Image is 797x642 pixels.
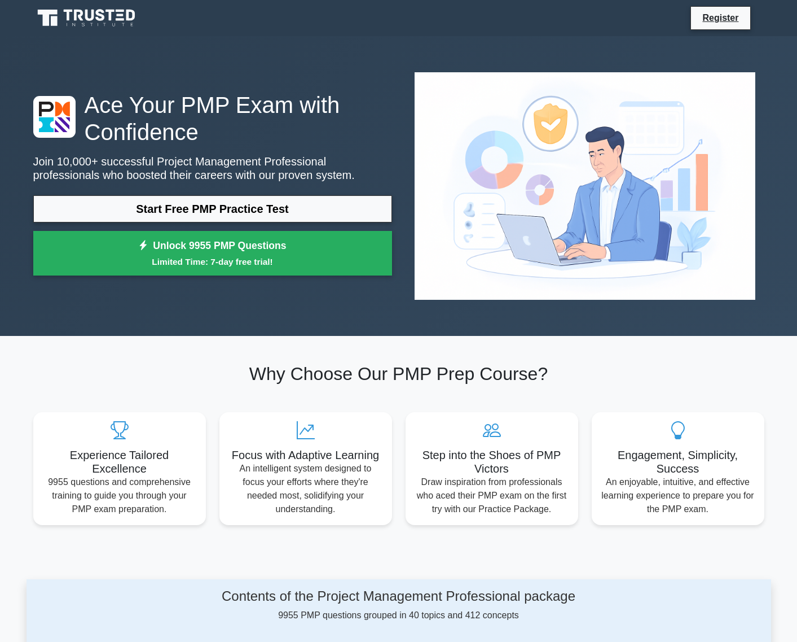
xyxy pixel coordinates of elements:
a: Start Free PMP Practice Test [33,195,392,222]
p: An intelligent system designed to focus your efforts where they're needed most, solidifying your ... [228,462,383,516]
a: Unlock 9955 PMP QuestionsLimited Time: 7-day free trial! [33,231,392,276]
h2: Why Choose Our PMP Prep Course? [33,363,764,385]
h4: Contents of the Project Management Professional package [133,588,664,605]
div: 9955 PMP questions grouped in 40 topics and 412 concepts [133,588,664,623]
h5: Experience Tailored Excellence [42,448,197,475]
h5: Step into the Shoes of PMP Victors [415,448,569,475]
small: Limited Time: 7-day free trial! [47,255,378,268]
h5: Focus with Adaptive Learning [228,448,383,462]
p: Draw inspiration from professionals who aced their PMP exam on the first try with our Practice Pa... [415,475,569,516]
img: Project Management Professional Preview [406,63,764,309]
p: Join 10,000+ successful Project Management Professional professionals who boosted their careers w... [33,155,392,182]
a: Register [695,11,745,25]
h1: Ace Your PMP Exam with Confidence [33,91,392,146]
h5: Engagement, Simplicity, Success [601,448,755,475]
p: 9955 questions and comprehensive training to guide you through your PMP exam preparation. [42,475,197,516]
p: An enjoyable, intuitive, and effective learning experience to prepare you for the PMP exam. [601,475,755,516]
